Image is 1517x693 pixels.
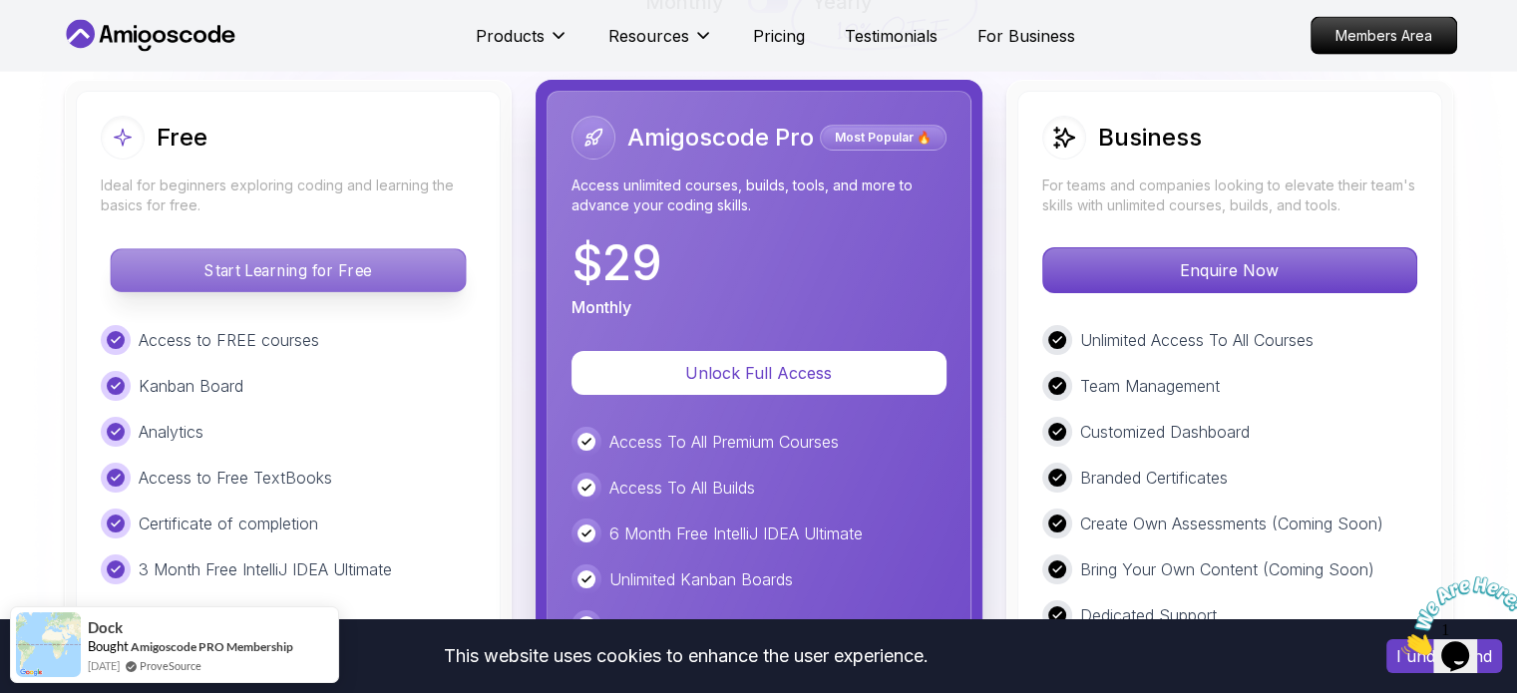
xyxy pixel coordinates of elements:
p: Branded Certificates [1080,466,1228,490]
a: Enquire Now [1042,260,1417,280]
p: Kanban Board [139,374,243,398]
a: Members Area [1311,17,1457,55]
a: Testimonials [845,24,938,48]
p: Certificate of completion [139,512,318,535]
p: Most Popular 🔥 [823,128,944,148]
a: Unlock Full Access [571,363,947,383]
p: Members Area [1312,18,1456,54]
span: Bought [88,638,129,654]
p: Customized Dashboard [1080,420,1250,444]
p: Access To All Premium Courses [609,430,839,454]
p: 6 Month Free IntelliJ IDEA Ultimate [609,521,863,545]
p: Access to FREE courses [139,328,319,352]
img: provesource social proof notification image [16,612,81,677]
p: For teams and companies looking to elevate their team's skills with unlimited courses, builds, an... [1042,175,1417,215]
img: Chat attention grabber [8,8,132,87]
button: Accept cookies [1386,639,1502,673]
button: Unlock Full Access [571,351,947,395]
p: Access to Free TextBooks [139,466,332,490]
p: Unlock Full Access [595,361,923,385]
p: Team Management [1080,374,1220,398]
p: $ 29 [571,239,662,287]
h2: Amigoscode Pro [627,122,814,154]
p: Monthly [571,295,631,319]
span: 1 [8,8,16,25]
p: Certificate of Completion [609,613,791,637]
iframe: chat widget [1393,568,1517,663]
p: Unlimited Access To All Courses [1080,328,1314,352]
span: [DATE] [88,657,120,674]
p: Access To All Builds [609,476,755,500]
p: Products [476,24,545,48]
button: Start Learning for Free [110,248,466,292]
p: Start Learning for Free [111,249,465,291]
a: Amigoscode PRO Membership [131,639,293,654]
button: Resources [608,24,713,64]
button: Enquire Now [1042,247,1417,293]
div: This website uses cookies to enhance the user experience. [15,634,1356,678]
a: Start Learning for Free [101,260,476,280]
p: Create Own Assessments (Coming Soon) [1080,512,1383,535]
h2: Free [157,122,207,154]
a: Pricing [753,24,805,48]
a: ProveSource [140,657,201,674]
p: Analytics [139,420,203,444]
p: Enquire Now [1043,248,1416,292]
a: For Business [977,24,1075,48]
h2: Business [1098,122,1202,154]
p: Dedicated Support [1080,603,1217,627]
p: Resources [608,24,689,48]
p: 3 Month Free IntelliJ IDEA Ultimate [139,557,392,581]
p: Access unlimited courses, builds, tools, and more to advance your coding skills. [571,175,947,215]
p: Ideal for beginners exploring coding and learning the basics for free. [101,175,476,215]
p: Unlimited Kanban Boards [609,567,793,591]
p: Bring Your Own Content (Coming Soon) [1080,557,1374,581]
button: Products [476,24,569,64]
span: Dock [88,619,123,636]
